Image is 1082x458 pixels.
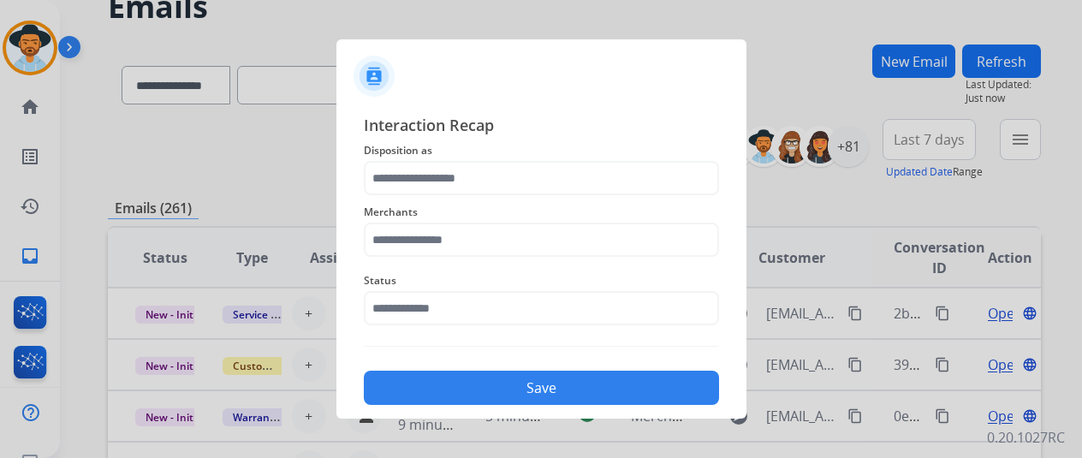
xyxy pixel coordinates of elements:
p: 0.20.1027RC [987,427,1065,448]
button: Save [364,371,719,405]
span: Interaction Recap [364,113,719,140]
img: contactIcon [354,56,395,97]
img: contact-recap-line.svg [364,346,719,347]
span: Status [364,271,719,291]
span: Merchants [364,202,719,223]
span: Disposition as [364,140,719,161]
